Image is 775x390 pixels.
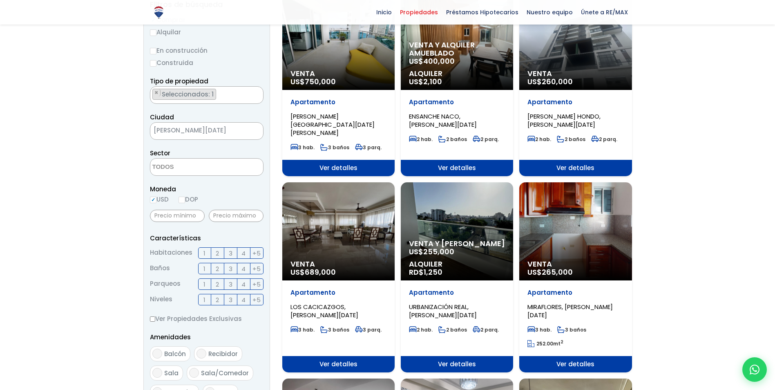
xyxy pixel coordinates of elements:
span: +5 [252,264,261,274]
span: 2 [216,295,219,305]
span: Ver detalles [519,160,632,176]
button: Remove all items [254,89,259,97]
p: Apartamento [409,289,505,297]
span: 400,000 [423,56,455,66]
span: Inicio [372,6,396,18]
span: 3 baños [320,144,349,151]
span: 3 [229,279,232,289]
span: Alquiler [409,69,505,78]
span: 1 [203,295,205,305]
span: Ver detalles [282,356,395,372]
span: 3 parq. [355,144,382,151]
span: Alquiler [409,260,505,268]
span: Parqueos [150,278,181,290]
span: Balcón [164,350,186,358]
span: 4 [241,279,246,289]
span: Sala/Comedor [201,369,249,377]
sup: 2 [561,339,563,345]
span: 2 [216,264,219,274]
span: 1 [203,248,205,258]
span: Ciudad [150,113,174,121]
input: Balcón [152,349,162,359]
label: Ver Propiedades Exclusivas [150,314,264,324]
span: US$ [527,267,573,277]
input: Ver Propiedades Exclusivas [150,316,155,322]
span: 2 [216,248,219,258]
span: 3 hab. [290,144,315,151]
span: 750,000 [305,76,336,87]
span: [PERSON_NAME] HONDO, [PERSON_NAME][DATE] [527,112,601,129]
span: 4 [241,264,246,274]
button: Remove item [153,89,161,96]
span: 2 hab. [409,326,433,333]
span: 2 parq. [591,136,617,143]
span: 2 baños [438,326,467,333]
input: USD [150,197,156,203]
input: Precio mínimo [150,210,205,222]
input: Construida [150,60,156,67]
span: Moneda [150,184,264,194]
span: US$ [409,247,454,257]
span: 3 [229,295,232,305]
p: Amenidades [150,332,264,342]
p: Características [150,233,264,243]
p: Apartamento [527,289,623,297]
span: +5 [252,295,261,305]
span: Ver detalles [401,160,513,176]
span: Seleccionados: 1 [161,90,216,99]
span: 1 [203,279,205,289]
span: Recibidor [208,350,238,358]
span: Baños [150,263,170,274]
span: 265,000 [542,267,573,277]
img: Logo de REMAX [152,5,166,20]
span: × [255,89,259,96]
span: Propiedades [396,6,442,18]
span: 4 [241,295,246,305]
span: [PERSON_NAME][GEOGRAPHIC_DATA][DATE][PERSON_NAME] [290,112,375,137]
span: 260,000 [542,76,573,87]
label: USD [150,194,169,204]
span: 252.00 [536,340,553,347]
span: Venta [527,260,623,268]
span: Venta [290,260,386,268]
p: Apartamento [290,98,386,106]
span: 2,100 [423,76,442,87]
span: 2 parq. [473,326,499,333]
span: × [251,128,255,135]
span: Venta [527,69,623,78]
span: US$ [409,56,455,66]
textarea: Search [150,87,155,104]
input: Alquilar [150,29,156,36]
span: Ver detalles [282,160,395,176]
span: 2 parq. [473,136,499,143]
span: 1 [203,264,205,274]
span: Niveles [150,294,172,305]
span: Venta y alquiler amueblado [409,41,505,57]
input: Precio máximo [209,210,264,222]
span: US$ [527,76,573,87]
label: Construida [150,58,264,68]
span: 1,250 [424,267,442,277]
span: Venta y [PERSON_NAME] [409,240,505,248]
input: Recibidor [197,349,206,359]
span: URBANIZACIÓN REAL, [PERSON_NAME][DATE] [409,303,477,319]
a: Venta US$689,000 Apartamento LOS CACICAZGOS, [PERSON_NAME][DATE] 3 hab. 3 baños 3 parq. Ver detalles [282,182,395,372]
span: MIRAFLORES, [PERSON_NAME][DATE] [527,303,613,319]
span: +5 [252,279,261,289]
span: 689,000 [305,267,336,277]
span: 2 hab. [409,136,433,143]
button: Remove all items [243,125,255,138]
span: × [154,89,159,96]
span: 3 hab. [527,326,552,333]
input: Sala/Comedor [189,368,199,378]
span: SANTO DOMINGO DE GUZMÁN [150,125,243,136]
li: APARTAMENTO [152,89,216,100]
span: Sala [164,369,179,377]
span: US$ [290,267,336,277]
span: Únete a RE/MAX [577,6,632,18]
span: LOS CACICAZGOS, [PERSON_NAME][DATE] [290,303,358,319]
span: RD$ [409,267,442,277]
span: +5 [252,248,261,258]
span: 3 baños [557,326,586,333]
span: US$ [409,76,442,87]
